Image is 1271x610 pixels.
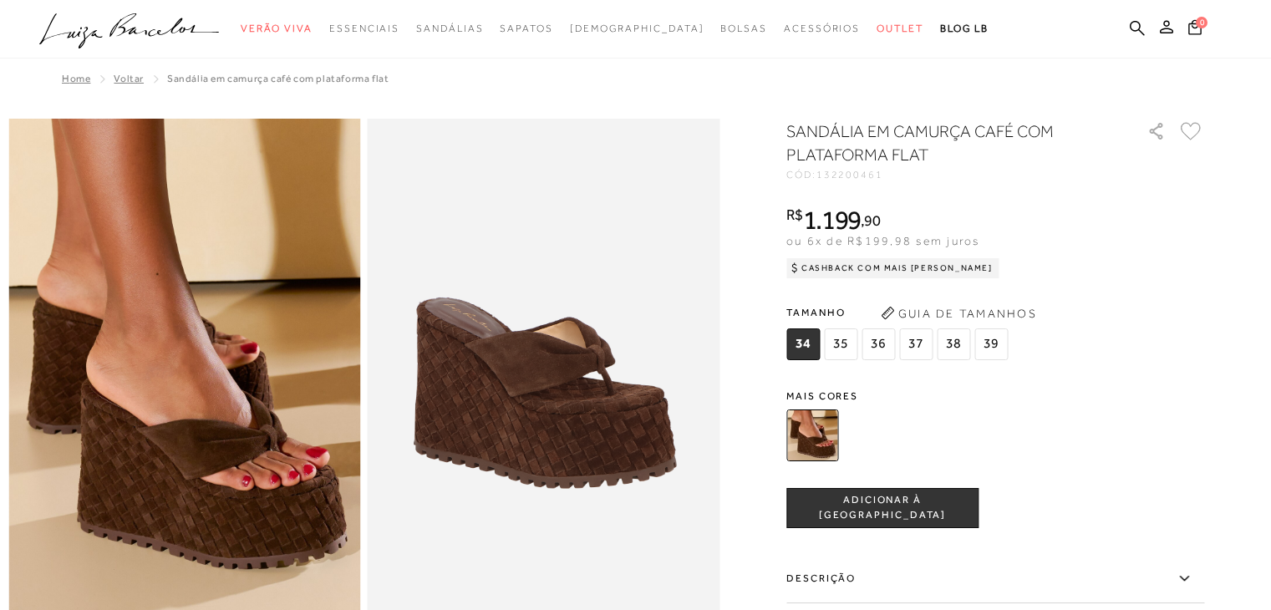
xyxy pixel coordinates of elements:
h1: SANDÁLIA EM CAMURÇA CAFÉ COM PLATAFORMA FLAT [786,119,1100,166]
span: 0 [1196,17,1207,28]
span: 34 [786,328,820,360]
span: 39 [974,328,1008,360]
span: ou 6x de R$199,98 sem juros [786,234,979,247]
span: 90 [864,211,880,229]
a: noSubCategoriesText [720,13,767,44]
span: 37 [899,328,933,360]
label: Descrição [786,555,1204,603]
button: Guia de Tamanhos [875,300,1042,327]
div: Cashback com Mais [PERSON_NAME] [786,258,999,278]
a: noSubCategoriesText [416,13,483,44]
a: BLOG LB [940,13,989,44]
a: noSubCategoriesText [570,13,704,44]
button: ADICIONAR À [GEOGRAPHIC_DATA] [786,488,979,528]
span: 1.199 [803,205,862,235]
span: ADICIONAR À [GEOGRAPHIC_DATA] [787,493,978,522]
span: 132200461 [816,169,883,180]
span: Sandálias [416,23,483,34]
a: noSubCategoriesText [877,13,923,44]
span: 35 [824,328,857,360]
span: Sapatos [500,23,552,34]
a: noSubCategoriesText [500,13,552,44]
span: 36 [862,328,895,360]
a: Home [62,73,90,84]
span: BLOG LB [940,23,989,34]
a: noSubCategoriesText [784,13,860,44]
span: Tamanho [786,300,1012,325]
span: Essenciais [329,23,399,34]
button: 0 [1183,18,1207,41]
i: , [861,213,880,228]
span: Outlet [877,23,923,34]
a: noSubCategoriesText [241,13,313,44]
a: noSubCategoriesText [329,13,399,44]
i: R$ [786,207,803,222]
div: CÓD: [786,170,1121,180]
img: SANDÁLIA EM CAMURÇA CAFÉ COM PLATAFORMA FLAT [786,409,838,461]
span: 38 [937,328,970,360]
span: [DEMOGRAPHIC_DATA] [570,23,704,34]
span: Acessórios [784,23,860,34]
span: Verão Viva [241,23,313,34]
span: Bolsas [720,23,767,34]
a: Voltar [114,73,144,84]
span: SANDÁLIA EM CAMURÇA CAFÉ COM PLATAFORMA FLAT [167,73,389,84]
span: Mais cores [786,391,1204,401]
